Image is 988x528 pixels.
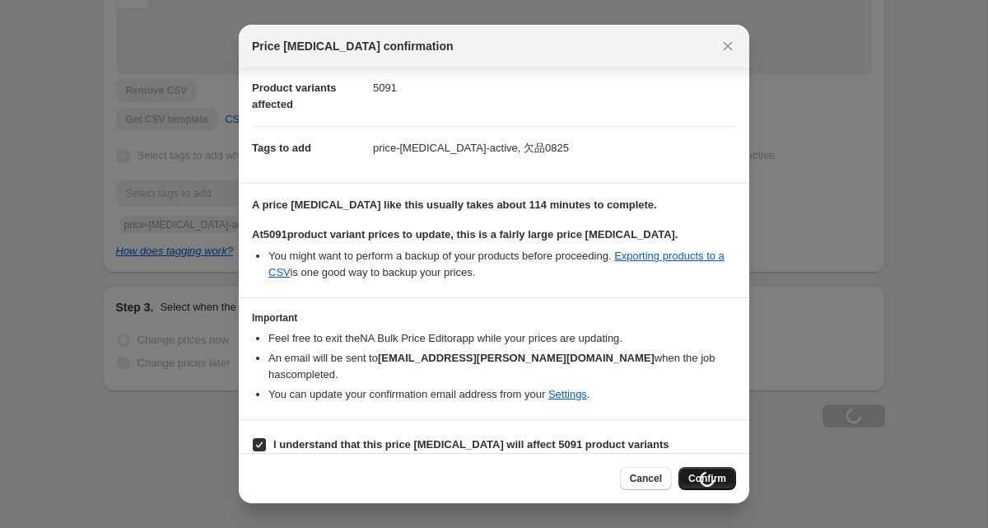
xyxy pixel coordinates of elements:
a: Settings [548,388,587,400]
h3: Important [252,311,736,325]
li: You can update your confirmation email address from your . [268,386,736,403]
li: You might want to perform a backup of your products before proceeding. is one good way to backup ... [268,248,736,281]
dd: price-[MEDICAL_DATA]-active, 欠品0825 [373,126,736,170]
span: Tags to add [252,142,311,154]
button: Cancel [620,467,672,490]
b: [EMAIL_ADDRESS][PERSON_NAME][DOMAIN_NAME] [378,352,655,364]
span: Product variants affected [252,82,337,110]
li: An email will be sent to when the job has completed . [268,350,736,383]
a: Exporting products to a CSV [268,250,725,278]
span: Price [MEDICAL_DATA] confirmation [252,38,454,54]
b: A price [MEDICAL_DATA] like this usually takes about 114 minutes to complete. [252,199,657,211]
li: Feel free to exit the NA Bulk Price Editor app while your prices are updating. [268,330,736,347]
span: Cancel [630,472,662,485]
b: At 5091 product variant prices to update, this is a fairly large price [MEDICAL_DATA]. [252,228,678,241]
dd: 5091 [373,66,736,110]
button: Close [716,35,739,58]
b: I understand that this price [MEDICAL_DATA] will affect 5091 product variants [273,438,669,451]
